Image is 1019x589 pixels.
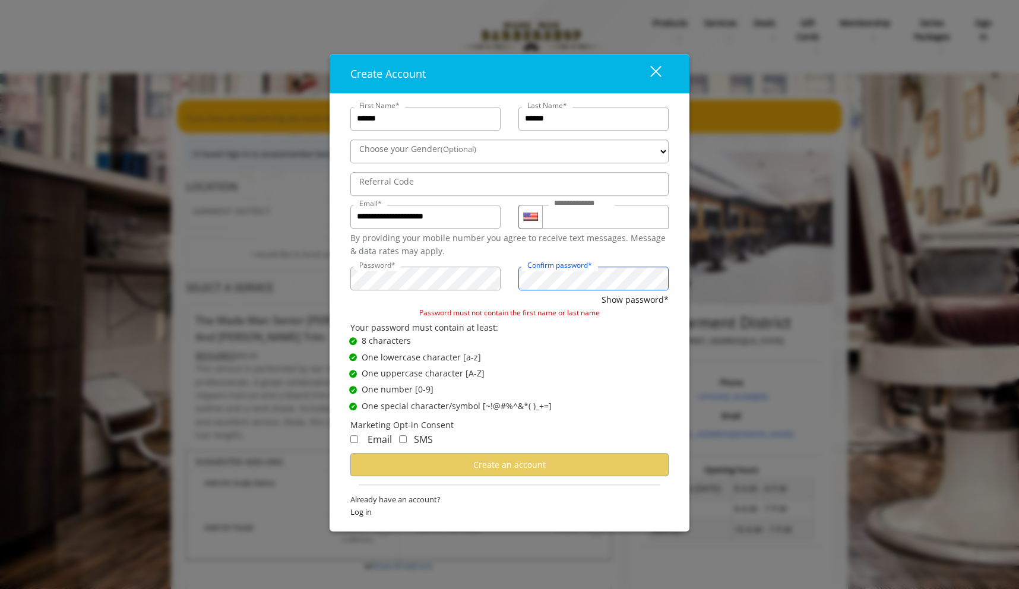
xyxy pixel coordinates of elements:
[518,267,669,291] input: ConfirmPassword
[362,384,433,397] span: One number [0-9]
[628,62,669,86] button: close dialog
[521,100,573,111] label: Last Name*
[414,433,433,446] span: SMS
[353,142,482,156] label: Choose your Gender
[350,419,669,432] div: Marketing Opt-in Consent
[362,351,481,364] span: One lowercase character [a-z]
[353,100,406,111] label: First Name*
[362,400,552,413] span: One special character/symbol [~!@#%^&*( )_+=]
[350,232,669,258] div: By providing your mobile number you agree to receive text messages. Message & data rates may apply.
[351,337,356,346] span: ✔
[353,260,401,271] label: Password*
[399,435,407,443] input: Receive Marketing SMS
[637,65,660,83] div: close dialog
[351,385,356,395] span: ✔
[350,506,669,518] span: Log in
[350,172,669,196] input: ReferralCode
[473,459,546,470] span: Create an account
[350,140,669,163] select: Choose your Gender
[362,367,485,380] span: One uppercase character [A-Z]
[521,260,598,271] label: Confirm password*
[350,494,669,506] span: Already have an account?
[368,433,392,446] span: Email
[518,205,542,229] div: Country
[353,175,420,188] label: Referral Code
[441,144,476,154] span: (Optional)
[351,353,356,362] span: ✔
[350,107,501,131] input: FirstName
[350,205,501,229] input: Email
[602,294,669,307] button: Show password*
[350,66,426,81] span: Create Account
[518,107,669,131] input: Lastname
[350,453,669,476] button: Create an account
[350,435,358,443] input: Receive Marketing Email
[362,334,411,347] span: 8 characters
[350,267,501,291] input: Password
[350,307,669,318] div: Password must not contain the first name or last name
[351,401,356,411] span: ✔
[350,321,669,334] div: Your password must contain at least:
[353,198,388,209] label: Email*
[351,369,356,378] span: ✔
